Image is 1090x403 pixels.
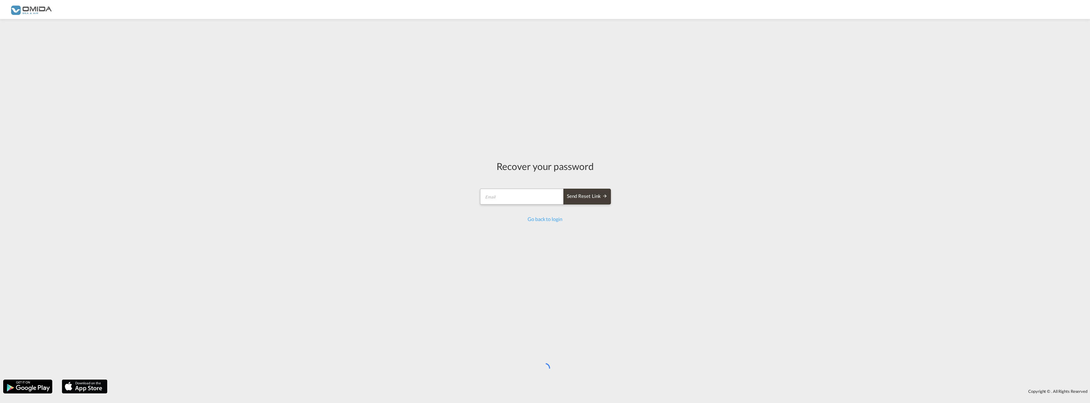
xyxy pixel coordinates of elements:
div: Copyright © . All Rights Reserved [111,386,1090,397]
md-icon: icon-arrow-right [602,193,607,198]
img: apple.png [61,379,108,394]
div: Recover your password [479,159,611,173]
img: google.png [3,379,53,394]
input: Email [480,189,564,205]
div: Send reset link [567,193,607,200]
a: Go back to login [528,216,562,222]
button: SEND RESET LINK [563,189,611,205]
img: 459c566038e111ed959c4fc4f0a4b274.png [10,3,52,17]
